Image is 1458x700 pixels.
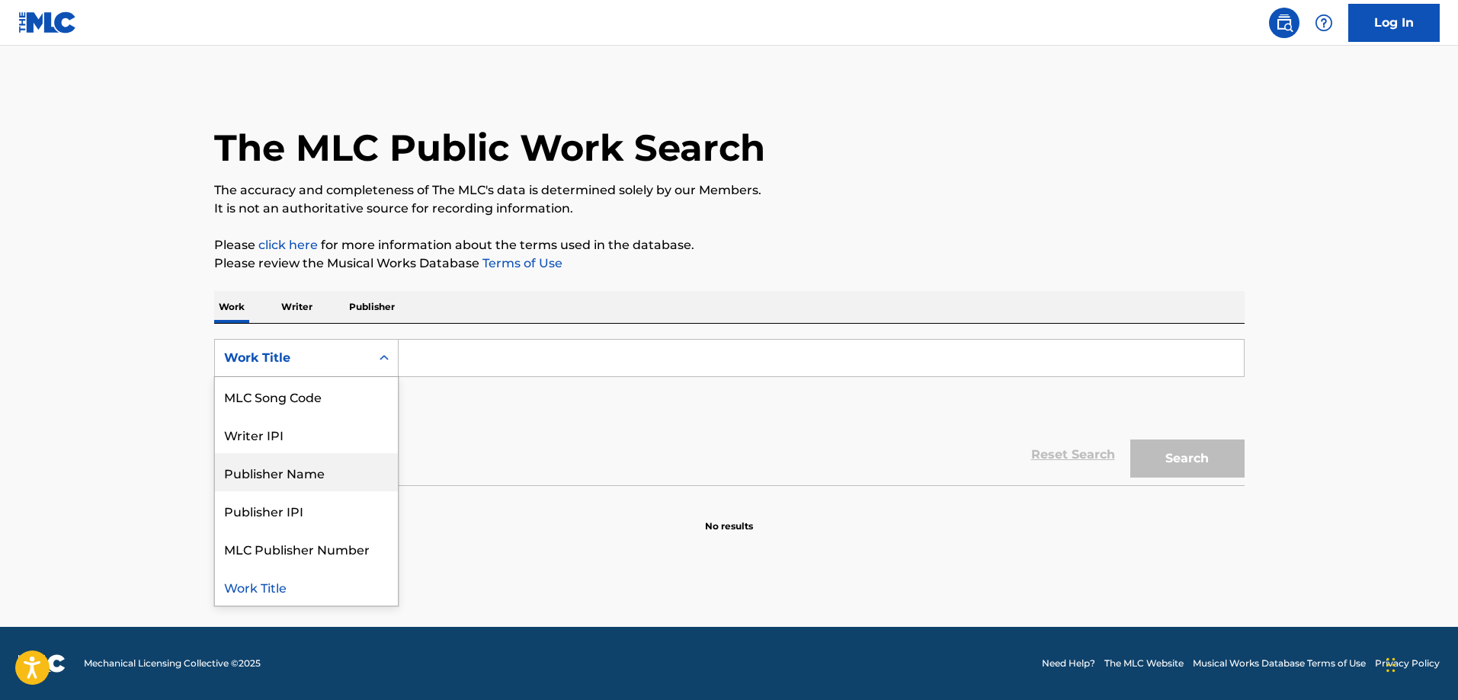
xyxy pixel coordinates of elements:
[214,254,1245,273] p: Please review the Musical Works Database
[1315,14,1333,32] img: help
[18,654,66,673] img: logo
[479,256,562,270] a: Terms of Use
[1275,14,1293,32] img: search
[1042,657,1095,670] a: Need Help?
[1382,627,1458,700] iframe: Chat Widget
[214,339,1245,485] form: Search Form
[215,415,398,453] div: Writer IPI
[1269,8,1299,38] a: Public Search
[224,349,361,367] div: Work Title
[344,291,399,323] p: Publisher
[1104,657,1184,670] a: The MLC Website
[215,491,398,529] div: Publisher IPI
[215,567,398,606] div: Work Title
[1348,4,1440,42] a: Log In
[214,125,765,171] h1: The MLC Public Work Search
[215,529,398,567] div: MLC Publisher Number
[258,238,318,252] a: click here
[214,236,1245,254] p: Please for more information about the terms used in the database.
[18,11,77,34] img: MLC Logo
[1375,657,1440,670] a: Privacy Policy
[215,377,398,415] div: MLC Song Code
[1386,642,1396,688] div: Drag
[277,291,317,323] p: Writer
[214,291,249,323] p: Work
[705,501,753,533] p: No results
[214,181,1245,200] p: The accuracy and completeness of The MLC's data is determined solely by our Members.
[84,657,261,670] span: Mechanical Licensing Collective © 2025
[1193,657,1366,670] a: Musical Works Database Terms of Use
[214,200,1245,218] p: It is not an authoritative source for recording information.
[1309,8,1339,38] div: Help
[215,453,398,491] div: Publisher Name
